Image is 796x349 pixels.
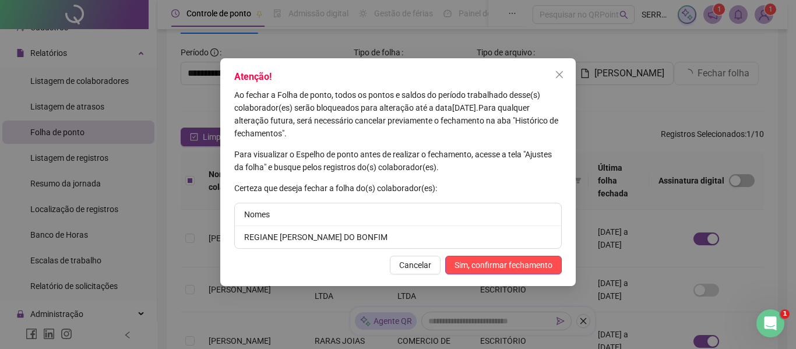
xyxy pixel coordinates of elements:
span: Certeza que deseja fechar a folha do(s) colaborador(es): [234,184,437,193]
span: 1 [780,309,790,319]
span: Para qualquer alteração futura, será necessário cancelar previamente o fechamento na aba "Históri... [234,103,558,138]
button: Cancelar [390,256,441,274]
span: close [555,70,564,79]
button: Close [550,65,569,84]
li: REGIANE [PERSON_NAME] DO BONFIM [235,226,561,248]
span: Atenção! [234,71,272,82]
span: Ao fechar a Folha de ponto, todos os pontos e saldos do período trabalhado desse(s) colaborador(e... [234,90,540,112]
span: Sim, confirmar fechamento [455,259,552,272]
span: Para visualizar o Espelho de ponto antes de realizar o fechamento, acesse a tela "Ajustes da folh... [234,150,552,172]
iframe: Intercom live chat [756,309,784,337]
p: [DATE] . [234,89,562,140]
span: Nomes [244,210,270,219]
span: Cancelar [399,259,431,272]
button: Sim, confirmar fechamento [445,256,562,274]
